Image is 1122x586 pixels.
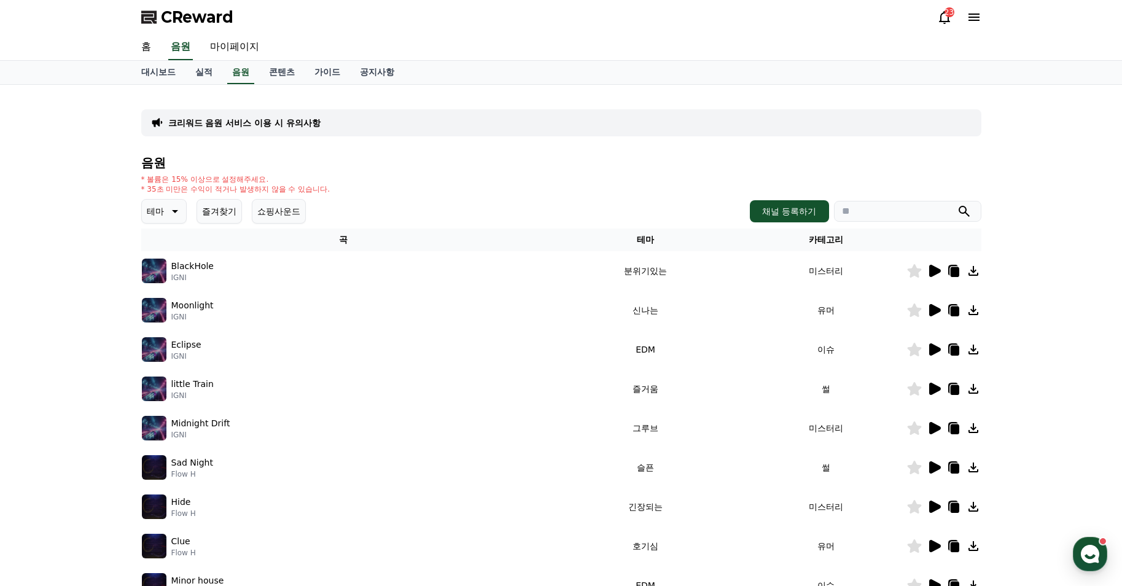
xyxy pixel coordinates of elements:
a: 설정 [158,389,236,420]
p: IGNI [171,391,214,400]
h4: 음원 [141,156,981,170]
p: IGNI [171,312,214,322]
a: 홈 [4,389,81,420]
td: EDM [545,330,745,369]
th: 곡 [141,229,546,251]
td: 썰 [746,448,906,487]
p: Hide [171,496,191,509]
a: 크리워드 음원 서비스 이용 시 유의사항 [168,117,321,129]
p: Midnight Drift [171,417,230,430]
a: 가이드 [305,61,350,84]
a: 공지사항 [350,61,404,84]
td: 분위기있는 [545,251,745,291]
td: 미스터리 [746,251,906,291]
a: 음원 [168,34,193,60]
td: 미스터리 [746,487,906,526]
img: music [142,259,166,283]
a: 대화 [81,389,158,420]
p: BlackHole [171,260,214,273]
img: music [142,377,166,401]
p: * 볼륨은 15% 이상으로 설정해주세요. [141,174,330,184]
p: Flow H [171,548,196,558]
button: 채널 등록하기 [750,200,828,222]
a: 마이페이지 [200,34,269,60]
img: music [142,337,166,362]
p: IGNI [171,430,230,440]
td: 신나는 [545,291,745,330]
th: 카테고리 [746,229,906,251]
td: 썰 [746,369,906,408]
p: Flow H [171,469,213,479]
td: 즐거움 [545,369,745,408]
span: 대화 [112,408,127,418]
p: Eclipse [171,338,201,351]
button: 즐겨찾기 [197,199,242,224]
a: 음원 [227,61,254,84]
td: 미스터리 [746,408,906,448]
p: Moonlight [171,299,214,312]
p: Flow H [171,509,196,518]
p: IGNI [171,273,214,283]
button: 테마 [141,199,187,224]
img: music [142,455,166,480]
span: 설정 [190,408,205,418]
a: 콘텐츠 [259,61,305,84]
td: 긴장되는 [545,487,745,526]
img: music [142,534,166,558]
p: little Train [171,378,214,391]
td: 호기심 [545,526,745,566]
a: 대시보드 [131,61,185,84]
div: 23 [945,7,954,17]
th: 테마 [545,229,745,251]
a: CReward [141,7,233,27]
span: 홈 [39,408,46,418]
span: CReward [161,7,233,27]
p: 테마 [147,203,164,220]
td: 그루브 [545,408,745,448]
p: IGNI [171,351,201,361]
img: music [142,298,166,322]
td: 유머 [746,291,906,330]
a: 실적 [185,61,222,84]
td: 슬픈 [545,448,745,487]
img: music [142,494,166,519]
img: music [142,416,166,440]
button: 쇼핑사운드 [252,199,306,224]
p: Sad Night [171,456,213,469]
p: * 35초 미만은 수익이 적거나 발생하지 않을 수 있습니다. [141,184,330,194]
td: 유머 [746,526,906,566]
a: 23 [937,10,952,25]
p: Clue [171,535,190,548]
td: 이슈 [746,330,906,369]
a: 홈 [131,34,161,60]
